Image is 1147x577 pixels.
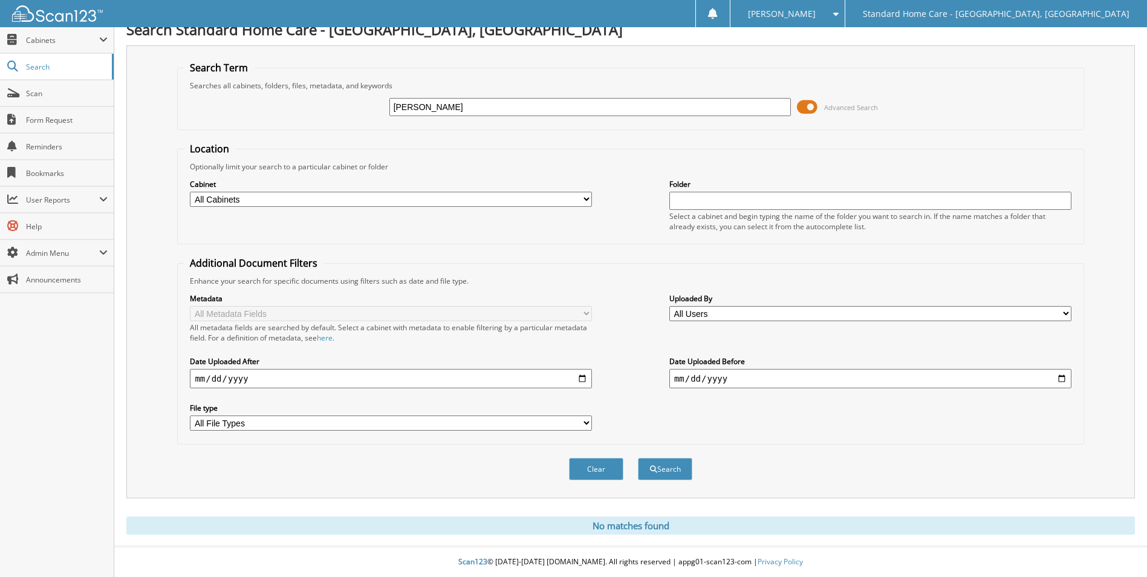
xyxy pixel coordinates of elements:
div: No matches found [126,517,1135,535]
h1: Search Standard Home Care - [GEOGRAPHIC_DATA], [GEOGRAPHIC_DATA] [126,19,1135,39]
div: Optionally limit your search to a particular cabinet or folder [184,161,1077,172]
span: Reminders [26,142,108,152]
legend: Additional Document Filters [184,256,323,270]
div: Searches all cabinets, folders, files, metadata, and keywords [184,80,1077,91]
iframe: Chat Widget [1087,519,1147,577]
span: Standard Home Care - [GEOGRAPHIC_DATA], [GEOGRAPHIC_DATA] [863,10,1129,18]
span: Search [26,62,106,72]
span: Cabinets [26,35,99,45]
img: scan123-logo-white.svg [12,5,103,22]
button: Clear [569,458,623,480]
div: © [DATE]-[DATE] [DOMAIN_NAME]. All rights reserved | appg01-scan123-com | [114,547,1147,577]
label: Date Uploaded Before [669,356,1071,367]
legend: Search Term [184,61,254,74]
a: here [317,333,333,343]
input: start [190,369,592,388]
span: Scan [26,88,108,99]
label: Folder [669,179,1071,189]
span: Scan123 [458,556,487,567]
span: Admin Menu [26,248,99,258]
span: User Reports [26,195,99,205]
span: Bookmarks [26,168,108,178]
span: Help [26,221,108,232]
span: Announcements [26,275,108,285]
label: File type [190,403,592,413]
label: Metadata [190,293,592,304]
input: end [669,369,1071,388]
legend: Location [184,142,235,155]
div: All metadata fields are searched by default. Select a cabinet with metadata to enable filtering b... [190,322,592,343]
label: Uploaded By [669,293,1071,304]
span: Form Request [26,115,108,125]
div: Select a cabinet and begin typing the name of the folder you want to search in. If the name match... [669,211,1071,232]
button: Search [638,458,692,480]
a: Privacy Policy [758,556,803,567]
label: Date Uploaded After [190,356,592,367]
span: Advanced Search [824,103,878,112]
label: Cabinet [190,179,592,189]
div: Enhance your search for specific documents using filters such as date and file type. [184,276,1077,286]
span: [PERSON_NAME] [748,10,816,18]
